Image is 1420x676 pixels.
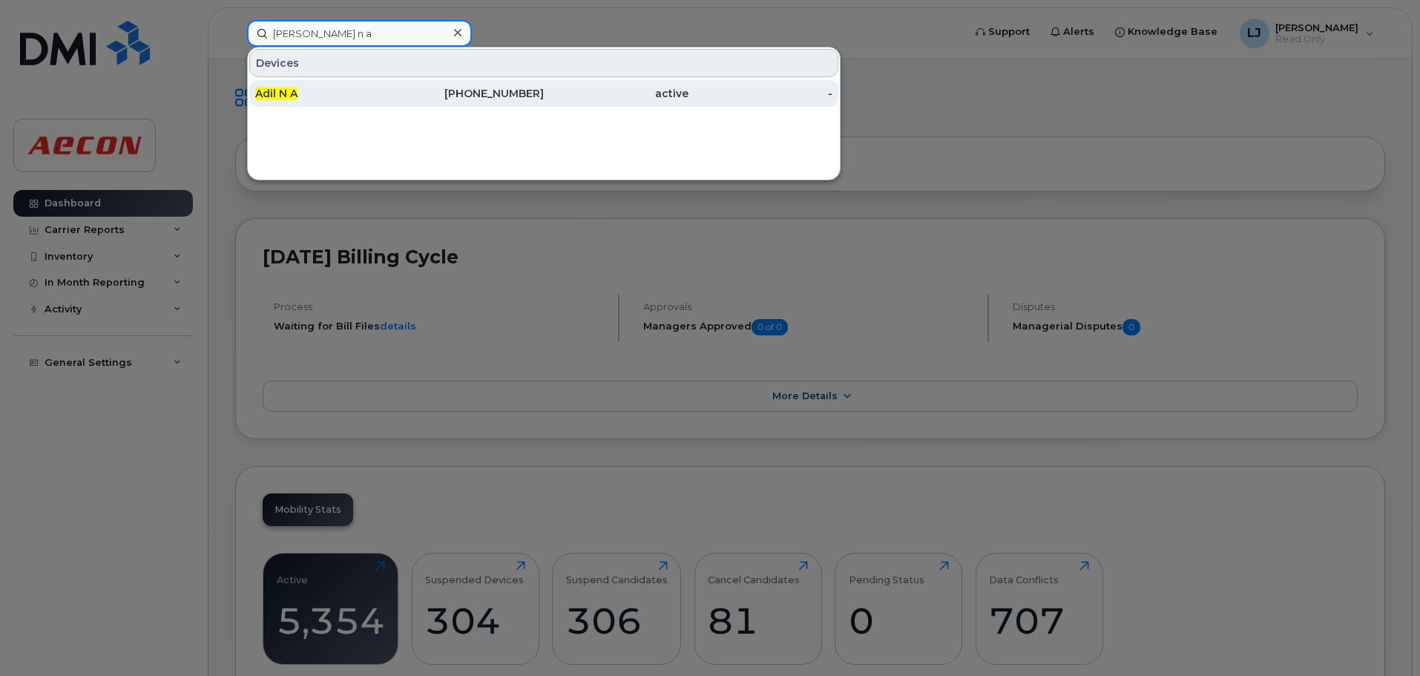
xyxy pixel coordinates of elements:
[255,87,298,100] span: Adil N A
[249,80,838,107] a: Adil N A[PHONE_NUMBER]active-
[544,86,688,101] div: active
[688,86,833,101] div: -
[400,86,545,101] div: [PHONE_NUMBER]
[249,49,838,77] div: Devices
